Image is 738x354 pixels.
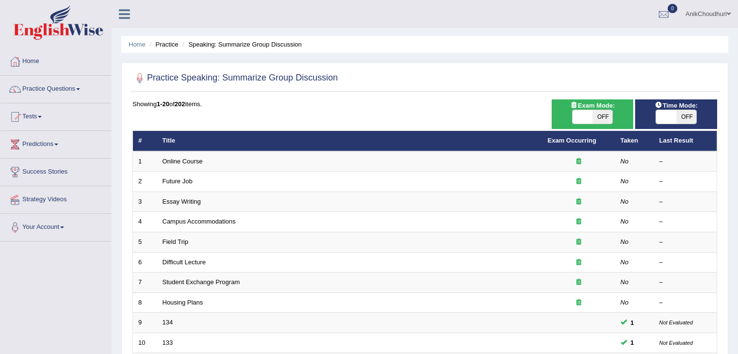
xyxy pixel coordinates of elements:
b: 1-20 [157,100,169,108]
span: OFF [676,110,697,124]
td: 9 [133,313,157,333]
em: No [621,238,629,245]
div: – [659,197,712,207]
a: Exam Occurring [548,137,596,144]
div: Exam occurring question [548,258,610,267]
em: No [621,258,629,266]
div: Exam occurring question [548,298,610,307]
span: 0 [668,4,677,13]
a: Success Stories [0,159,111,183]
div: – [659,238,712,247]
td: 8 [133,292,157,313]
a: Home [0,48,111,72]
td: 3 [133,192,157,212]
span: Time Mode: [651,100,702,111]
a: Predictions [0,131,111,155]
div: – [659,157,712,166]
h2: Practice Speaking: Summarize Group Discussion [132,71,338,85]
a: Field Trip [163,238,188,245]
a: Campus Accommodations [163,218,236,225]
div: – [659,177,712,186]
td: 10 [133,333,157,353]
td: 2 [133,172,157,192]
a: Home [129,41,146,48]
th: # [133,131,157,151]
td: 6 [133,252,157,273]
a: Essay Writing [163,198,201,205]
a: Practice Questions [0,76,111,100]
td: 5 [133,232,157,253]
a: Online Course [163,158,203,165]
a: Tests [0,103,111,128]
td: 4 [133,212,157,232]
em: No [621,177,629,185]
span: You cannot take this question anymore [627,318,638,328]
div: – [659,217,712,226]
small: Not Evaluated [659,340,693,346]
li: Speaking: Summarize Group Discussion [180,40,302,49]
em: No [621,198,629,205]
div: – [659,258,712,267]
div: – [659,298,712,307]
td: 7 [133,273,157,293]
td: 1 [133,151,157,172]
a: Your Account [0,214,111,238]
div: Showing of items. [132,99,717,109]
div: Exam occurring question [548,197,610,207]
a: 134 [163,319,173,326]
div: Exam occurring question [548,238,610,247]
small: Not Evaluated [659,320,693,325]
div: Show exams occurring in exams [552,99,634,129]
em: No [621,218,629,225]
li: Practice [147,40,178,49]
th: Last Result [654,131,717,151]
em: No [621,158,629,165]
div: – [659,278,712,287]
b: 202 [175,100,185,108]
span: Exam Mode: [566,100,619,111]
em: No [621,278,629,286]
div: Exam occurring question [548,278,610,287]
a: 133 [163,339,173,346]
em: No [621,299,629,306]
a: Difficult Lecture [163,258,206,266]
a: Housing Plans [163,299,203,306]
th: Taken [615,131,654,151]
th: Title [157,131,542,151]
a: Student Exchange Program [163,278,240,286]
span: You cannot take this question anymore [627,338,638,348]
div: Exam occurring question [548,177,610,186]
span: OFF [592,110,613,124]
div: Exam occurring question [548,217,610,226]
a: Strategy Videos [0,186,111,210]
a: Future Job [163,177,193,185]
div: Exam occurring question [548,157,610,166]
